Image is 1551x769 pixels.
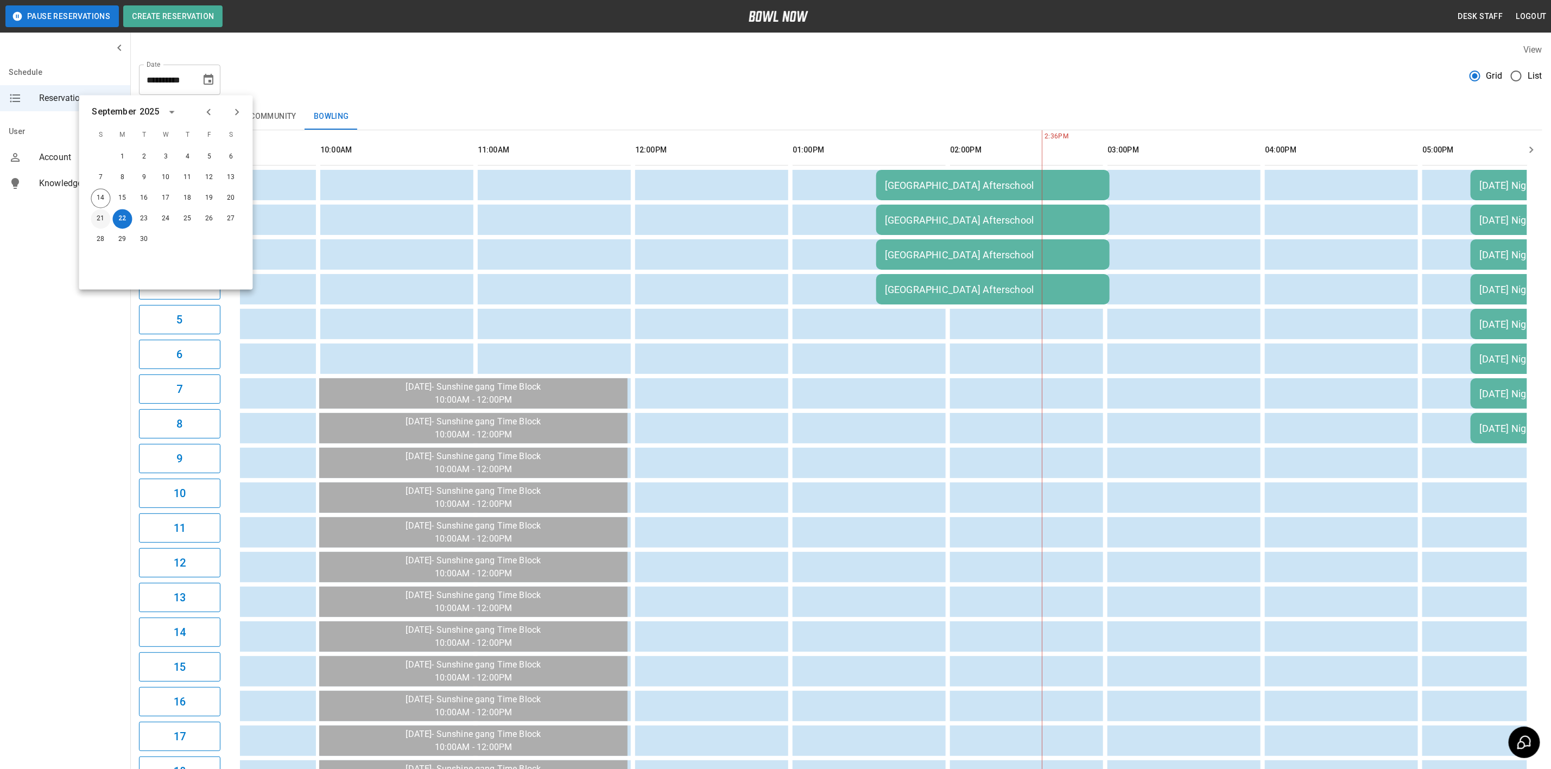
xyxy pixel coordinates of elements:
span: W [156,125,176,147]
button: 11 [139,513,220,543]
span: Knowledge Base [39,177,122,190]
button: Sep 1, 2025 [113,148,132,167]
button: Bowling [305,104,358,130]
button: Sep 28, 2025 [91,230,111,250]
h6: 5 [176,311,182,328]
button: Sep 7, 2025 [91,168,111,188]
button: Sep 3, 2025 [156,148,176,167]
button: Create Reservation [123,5,223,27]
span: Reservations [39,92,122,105]
h6: 12 [174,554,186,571]
span: T [135,125,154,147]
button: Sep 11, 2025 [178,168,198,188]
button: Sep 14, 2025 [91,189,111,208]
button: Sep 27, 2025 [221,209,241,229]
button: Sep 16, 2025 [135,189,154,208]
th: 10:00AM [320,135,473,166]
h6: 8 [176,415,182,433]
button: 12 [139,548,220,577]
button: 13 [139,583,220,612]
th: 11:00AM [478,135,631,166]
button: Sep 2, 2025 [135,148,154,167]
button: Desk Staff [1454,7,1508,27]
h6: 17 [174,728,186,745]
h6: 11 [174,519,186,537]
h6: 16 [174,693,186,710]
div: [GEOGRAPHIC_DATA] Afterschool [885,180,1101,191]
img: logo [749,11,808,22]
span: T [178,125,198,147]
h6: 9 [176,450,182,467]
div: [GEOGRAPHIC_DATA] Afterschool [885,284,1101,295]
span: Account [39,151,122,164]
span: Grid [1486,69,1503,82]
button: Pause Reservations [5,5,119,27]
label: View [1523,45,1542,55]
button: 7 [139,374,220,404]
button: Sep 25, 2025 [178,209,198,229]
button: Logout [1512,7,1551,27]
button: 5 [139,305,220,334]
button: calendar view is open, switch to year view [162,103,181,122]
button: Sep 24, 2025 [156,209,176,229]
button: Sep 12, 2025 [200,168,219,188]
h6: 10 [174,485,186,502]
button: Sep 20, 2025 [221,189,241,208]
div: September [92,106,136,119]
button: 15 [139,652,220,682]
button: 9 [139,444,220,473]
span: S [221,125,241,147]
button: Community [241,104,305,130]
button: Sep 18, 2025 [178,189,198,208]
button: 16 [139,687,220,716]
th: 12:00PM [635,135,788,166]
button: Sep 23, 2025 [135,209,154,229]
span: S [91,125,111,147]
button: 6 [139,340,220,369]
button: Sep 8, 2025 [113,168,132,188]
button: 17 [139,722,220,751]
button: Sep 13, 2025 [221,168,241,188]
button: Sep 22, 2025 [113,209,132,229]
span: 2:36PM [1042,131,1044,142]
button: Sep 19, 2025 [200,189,219,208]
button: Sep 5, 2025 [200,148,219,167]
h6: 15 [174,658,186,676]
h6: 14 [174,624,186,641]
button: 14 [139,618,220,647]
button: 8 [139,409,220,438]
h6: 7 [176,380,182,398]
button: Sep 30, 2025 [135,230,154,250]
h6: 13 [174,589,186,606]
span: M [113,125,132,147]
button: Sep 21, 2025 [91,209,111,229]
button: Choose date, selected date is Sep 22, 2025 [198,69,219,91]
button: Sep 26, 2025 [200,209,219,229]
button: Sep 15, 2025 [113,189,132,208]
h6: 6 [176,346,182,363]
button: Sep 29, 2025 [113,230,132,250]
button: Sep 17, 2025 [156,189,176,208]
span: F [200,125,219,147]
button: Sep 10, 2025 [156,168,176,188]
button: Previous month [200,103,218,122]
button: Next month [228,103,246,122]
span: List [1528,69,1542,82]
div: 2025 [140,106,160,119]
button: 10 [139,479,220,508]
div: [GEOGRAPHIC_DATA] Afterschool [885,214,1101,226]
div: inventory tabs [139,104,1542,130]
div: [GEOGRAPHIC_DATA] Afterschool [885,249,1101,260]
button: Sep 6, 2025 [221,148,241,167]
button: Sep 9, 2025 [135,168,154,188]
button: Sep 4, 2025 [178,148,198,167]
